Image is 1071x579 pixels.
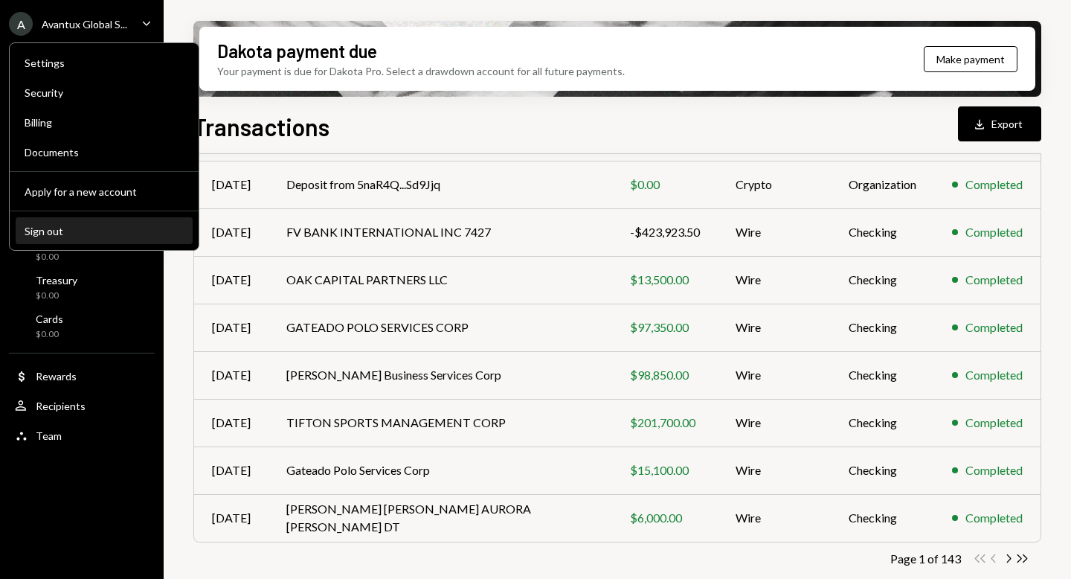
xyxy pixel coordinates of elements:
td: Checking [831,399,934,447]
div: Sign out [25,225,184,237]
div: Team [36,429,62,442]
td: Wire [718,256,831,304]
td: Checking [831,494,934,542]
div: [DATE] [212,176,251,193]
div: Page 1 of 143 [890,551,961,566]
td: Checking [831,256,934,304]
a: Team [9,422,155,449]
a: Settings [16,49,193,76]
td: Wire [718,399,831,447]
div: Dakota payment due [217,39,377,63]
button: Make payment [924,46,1017,72]
div: [DATE] [212,509,251,527]
a: Rewards [9,362,155,389]
a: Cards$0.00 [9,308,155,344]
div: -$423,923.50 [630,223,700,241]
td: Checking [831,304,934,351]
div: Treasury [36,274,77,287]
div: $0.00 [36,328,63,341]
div: Completed [965,461,1023,479]
h1: Transactions [193,112,329,141]
div: $15,100.00 [630,461,700,479]
div: Settings [25,57,184,69]
div: Completed [965,223,1023,241]
div: Billing [25,116,184,129]
div: Rewards [36,370,77,383]
div: [DATE] [212,319,251,336]
button: Sign out [16,218,193,245]
td: Wire [718,351,831,399]
div: Documents [25,146,184,159]
div: Avantux Global S... [42,18,127,31]
div: [DATE] [212,461,251,479]
td: Deposit from 5naR4Q...Sd9Jjq [268,161,612,208]
div: Security [25,86,184,99]
a: Recipients [9,392,155,419]
td: GATEADO POLO SERVICES CORP [268,304,612,351]
div: [DATE] [212,223,251,241]
div: [DATE] [212,271,251,289]
td: [PERSON_NAME] Business Services Corp [268,351,612,399]
div: Completed [965,509,1023,527]
td: [PERSON_NAME] [PERSON_NAME] AURORA [PERSON_NAME] DT [268,494,612,542]
a: Documents [16,138,193,165]
div: $0.00 [630,176,700,193]
div: Apply for a new account [25,185,184,198]
div: $97,350.00 [630,319,700,336]
td: FV BANK INTERNATIONAL INC 7427 [268,208,612,256]
div: Completed [965,366,1023,384]
td: Gateado Polo Services Corp [268,447,612,494]
div: Completed [965,176,1023,193]
div: $0.00 [36,251,71,263]
td: Wire [718,304,831,351]
td: Wire [718,208,831,256]
button: Export [958,106,1041,141]
div: A [9,12,33,36]
div: Recipients [36,400,86,412]
a: Treasury$0.00 [9,269,155,305]
div: Completed [965,271,1023,289]
td: Wire [718,447,831,494]
td: Crypto [718,161,831,208]
div: $98,850.00 [630,366,700,384]
td: Organization [831,161,934,208]
div: $13,500.00 [630,271,700,289]
td: TIFTON SPORTS MANAGEMENT CORP [268,399,612,447]
div: [DATE] [212,366,251,384]
div: $0.00 [36,289,77,302]
td: Wire [718,494,831,542]
td: Checking [831,208,934,256]
td: OAK CAPITAL PARTNERS LLC [268,256,612,304]
div: Cards [36,313,63,325]
div: $6,000.00 [630,509,700,527]
div: Completed [965,319,1023,336]
td: Checking [831,447,934,494]
td: Checking [831,351,934,399]
a: Security [16,79,193,106]
button: Apply for a new account [16,179,193,205]
a: Billing [16,109,193,135]
div: Your payment is due for Dakota Pro. Select a drawdown account for all future payments. [217,63,625,79]
div: [DATE] [212,414,251,432]
div: $201,700.00 [630,414,700,432]
div: Completed [965,414,1023,432]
